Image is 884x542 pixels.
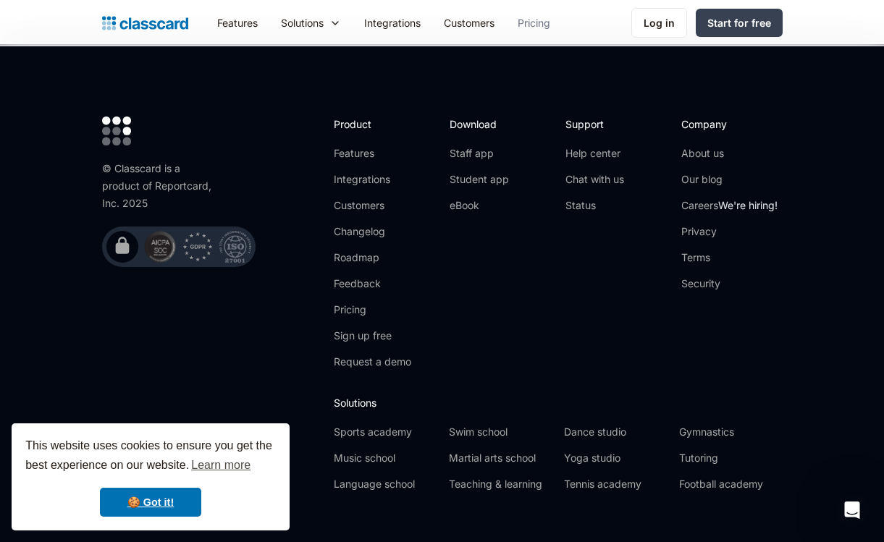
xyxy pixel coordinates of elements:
[25,437,276,476] span: This website uses cookies to ensure you get the best experience on our website.
[334,329,411,343] a: Sign up free
[450,117,509,132] h2: Download
[449,477,552,491] a: Teaching & learning
[189,454,253,476] a: learn more about cookies
[281,15,324,30] div: Solutions
[564,477,668,491] a: Tennis academy
[450,146,509,161] a: Staff app
[450,198,509,213] a: eBook
[334,250,411,265] a: Roadmap
[679,477,783,491] a: Football academy
[449,425,552,439] a: Swim school
[679,451,783,465] a: Tutoring
[565,117,624,132] h2: Support
[432,7,506,39] a: Customers
[681,146,778,161] a: About us
[334,276,411,291] a: Feedback
[696,9,783,37] a: Start for free
[564,425,668,439] a: Dance studio
[565,146,624,161] a: Help center
[334,302,411,317] a: Pricing
[565,172,624,187] a: Chat with us
[100,488,201,517] a: dismiss cookie message
[681,198,778,213] a: CareersWe're hiring!
[449,451,552,465] a: Martial arts school
[12,423,290,530] div: cookieconsent
[334,224,411,239] a: Changelog
[681,172,778,187] a: Our blog
[681,117,778,132] h2: Company
[353,7,432,39] a: Integrations
[102,13,188,33] a: home
[334,198,411,213] a: Customers
[334,395,783,410] h2: Solutions
[334,451,437,465] a: Music school
[681,250,778,265] a: Terms
[644,15,675,30] div: Log in
[565,198,624,213] a: Status
[334,146,411,161] a: Features
[334,477,437,491] a: Language school
[334,117,411,132] h2: Product
[564,451,668,465] a: Yoga studio
[334,355,411,369] a: Request a demo
[334,172,411,187] a: Integrations
[102,160,218,212] div: © Classcard is a product of Reportcard, Inc. 2025
[631,8,687,38] a: Log in
[681,276,778,291] a: Security
[450,172,509,187] a: Student app
[707,15,771,30] div: Start for free
[334,425,437,439] a: Sports academy
[835,493,870,528] iframe: Intercom live chat
[206,7,269,39] a: Features
[681,224,778,239] a: Privacy
[718,199,778,211] span: We're hiring!
[679,425,783,439] a: Gymnastics
[506,7,562,39] a: Pricing
[269,7,353,39] div: Solutions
